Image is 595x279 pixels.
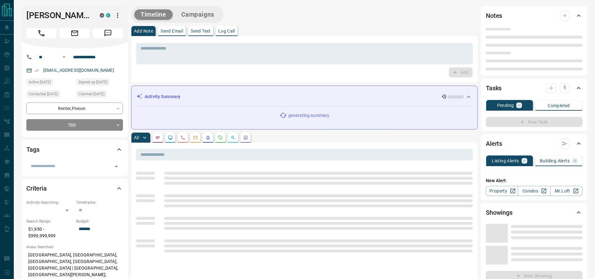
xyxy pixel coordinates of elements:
svg: Listing Alerts [205,135,210,140]
h2: Alerts [486,139,502,149]
p: Building Alerts [540,159,570,163]
h2: Showings [486,208,513,218]
button: Campaigns [175,9,220,20]
div: Showings [486,205,582,220]
p: All [134,135,139,140]
h2: Tasks [486,83,502,93]
svg: Email Verified [35,68,39,73]
p: Log Call [218,29,235,33]
p: Completed [548,103,570,108]
div: Wed Sep 10 2025 [26,79,73,87]
svg: Emails [193,135,198,140]
span: Contacted [DATE] [29,91,58,97]
div: Tasks [486,81,582,96]
a: Property [486,186,518,196]
span: Active [DATE] [29,79,51,85]
svg: Notes [155,135,160,140]
svg: Lead Browsing Activity [168,135,173,140]
p: Send Email [161,29,183,33]
div: mrloft.ca [100,13,104,18]
p: Search Range: [26,218,73,224]
span: Message [93,28,123,38]
p: generating summary [288,112,329,119]
a: Condos [518,186,550,196]
div: Sat Sep 06 2025 [76,91,123,99]
svg: Opportunities [231,135,236,140]
p: Budget: [76,218,123,224]
h2: Notes [486,11,502,21]
div: Renter , Precon [26,103,123,114]
span: Email [60,28,90,38]
button: Open [112,162,121,171]
div: Tags [26,142,123,157]
h1: [PERSON_NAME] [26,10,90,20]
p: $1,950 - $999,999,999 [26,224,73,241]
div: condos.ca [106,13,110,18]
span: Signed up [DATE] [78,79,107,85]
p: Add Note [134,29,153,33]
span: Call [26,28,56,38]
p: Listing Alerts [492,159,519,163]
div: Wed Jul 20 2016 [76,79,123,87]
a: Mr.Loft [550,186,582,196]
svg: Calls [180,135,185,140]
p: Activity Summary [145,93,180,100]
div: Alerts [486,136,582,151]
p: Actively Searching: [26,200,73,205]
p: Areas Searched: [26,244,123,250]
svg: Agent Actions [243,135,248,140]
p: New Alert: [486,177,582,184]
p: Pending [497,103,514,108]
button: Timeline [134,9,173,20]
button: Open [60,53,68,61]
h2: Tags [26,145,39,155]
span: Claimed [DATE] [78,91,104,97]
p: Send Text [191,29,211,33]
div: Notes [486,8,582,23]
div: Criteria [26,181,123,196]
div: Activity Summary [136,91,472,103]
div: TBD [26,119,123,131]
a: [EMAIL_ADDRESS][DOMAIN_NAME] [43,68,114,73]
svg: Requests [218,135,223,140]
p: Timeframe: [76,200,123,205]
div: Tue Sep 09 2025 [26,91,73,99]
h2: Criteria [26,183,47,193]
